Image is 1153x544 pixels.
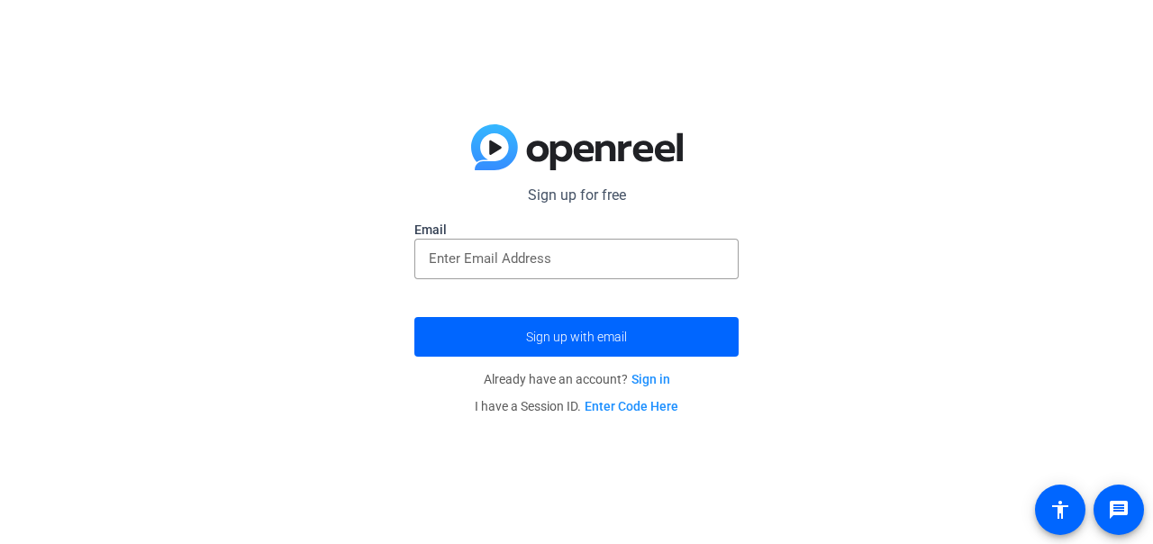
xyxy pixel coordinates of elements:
img: blue-gradient.svg [471,124,683,171]
mat-icon: message [1108,499,1130,521]
button: Sign up with email [414,317,739,357]
p: Sign up for free [414,185,739,206]
mat-icon: accessibility [1049,499,1071,521]
span: I have a Session ID. [475,399,678,413]
a: Sign in [631,372,670,386]
a: Enter Code Here [585,399,678,413]
input: Enter Email Address [429,248,724,269]
label: Email [414,221,739,239]
span: Already have an account? [484,372,670,386]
